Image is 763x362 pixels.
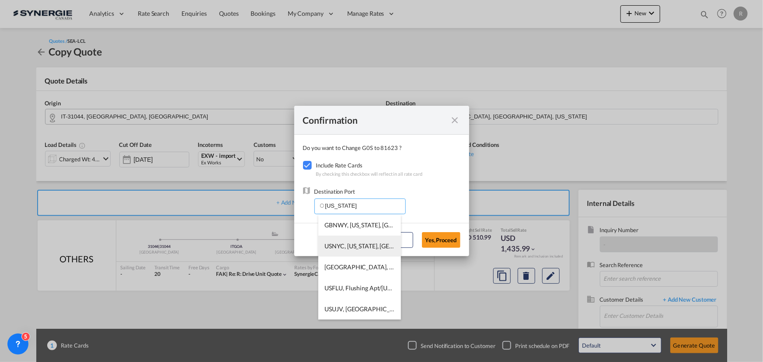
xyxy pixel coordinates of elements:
[303,187,310,194] img: ic_map_24px.svg
[303,115,445,125] div: Confirmation
[316,170,423,178] div: By checking this checkbox will reflect in all rate card
[319,199,405,212] input: Enter Destination Port
[325,221,642,229] span: GBNWY, [US_STATE], [GEOGRAPHIC_DATA], [GEOGRAPHIC_DATA] & [GEOGRAPHIC_DATA], [GEOGRAPHIC_DATA]
[325,263,741,271] span: [GEOGRAPHIC_DATA], [GEOGRAPHIC_DATA]/[US_STATE], [GEOGRAPHIC_DATA], [GEOGRAPHIC_DATA], [GEOGRAPHI...
[294,106,469,256] md-dialog: Confirmation Do you ...
[303,143,460,152] div: Do you want to Change G0S to 81623 ?
[303,161,316,170] md-checkbox: Checkbox No Ink
[325,242,635,250] span: USNYC, [US_STATE], [GEOGRAPHIC_DATA], [GEOGRAPHIC_DATA], [GEOGRAPHIC_DATA], [GEOGRAPHIC_DATA]
[450,115,460,125] md-icon: icon-close fg-AAA8AD cursor
[325,305,761,313] span: USUJV, [GEOGRAPHIC_DATA]/[GEOGRAPHIC_DATA]/[US_STATE], [GEOGRAPHIC_DATA], [GEOGRAPHIC_DATA], [GEO...
[314,187,406,196] div: Destination Port
[325,284,669,292] span: USFLU, Flushing Apt/[US_STATE], [GEOGRAPHIC_DATA], [GEOGRAPHIC_DATA], [GEOGRAPHIC_DATA], [GEOGRAP...
[316,161,423,170] div: Include Rate Cards
[422,232,460,248] button: Yes,Proceed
